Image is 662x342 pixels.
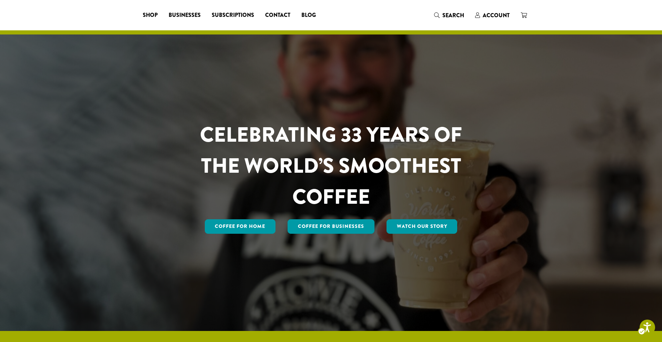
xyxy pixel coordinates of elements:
[483,11,510,19] span: Account
[429,10,532,21] div: Header Menu
[296,10,321,21] a: Blog
[387,219,458,234] a: Watch Our Story
[180,119,482,212] h1: CELEBRATING 33 YEARS OF THE WORLD’S SMOOTHEST COFFEE
[470,10,515,21] a: Account
[137,10,163,21] a: Shop
[163,10,206,21] a: Businesses
[301,11,316,20] span: Blog
[137,10,321,21] ul: Main Menu
[265,11,290,20] span: Contact
[206,10,260,21] a: Subscriptions
[205,219,276,234] a: Coffee for Home
[442,11,464,19] span: Search
[288,219,374,234] a: Coffee For Businesses
[429,10,470,21] a: Search
[212,11,254,20] span: Subscriptions
[169,11,201,20] span: Businesses
[260,10,296,21] a: Contact
[143,11,158,20] span: Shop
[137,10,321,21] div: Header Menu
